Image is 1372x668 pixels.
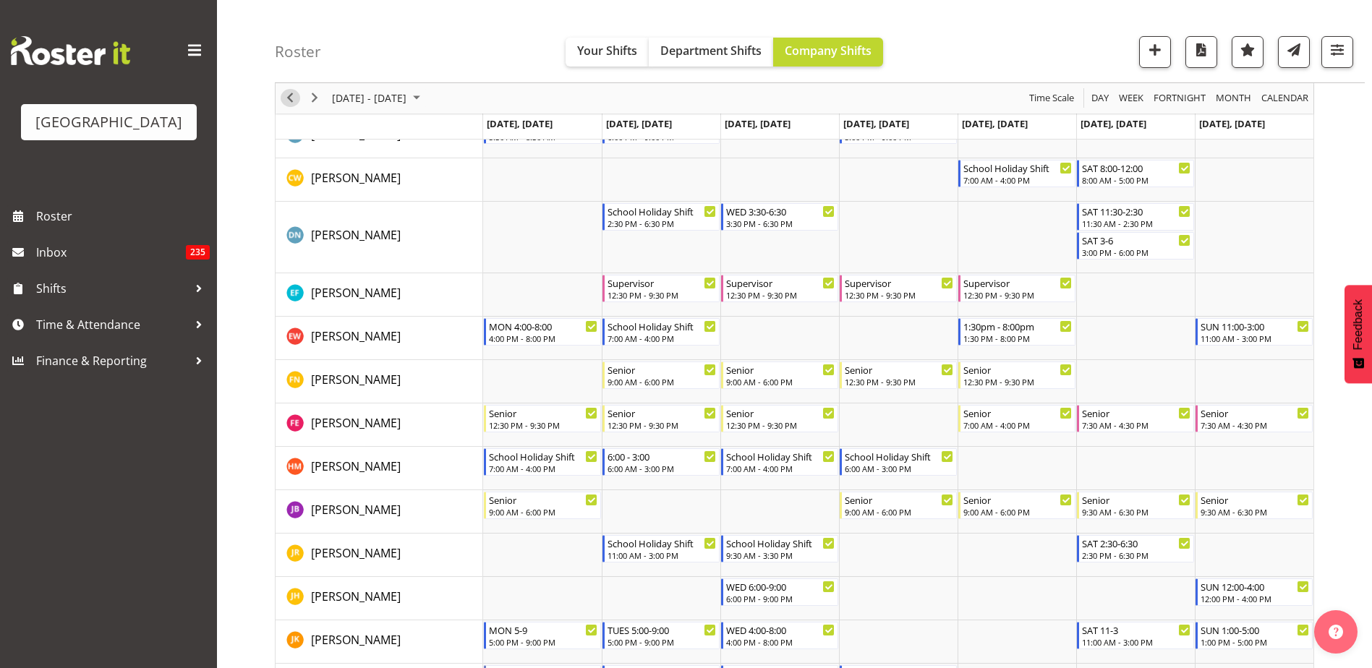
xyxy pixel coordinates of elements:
a: [PERSON_NAME] [311,631,401,648]
div: 12:00 PM - 4:00 PM [1201,593,1309,604]
span: Fortnight [1152,90,1207,108]
div: Jack Bailey"s event - Senior Begin From Friday, October 3, 2025 at 9:00:00 AM GMT+13:00 Ends At F... [958,492,1075,519]
div: WED 3:30-6:30 [726,204,835,218]
button: Time Scale [1027,90,1077,108]
div: Senior [963,406,1072,420]
img: Rosterit website logo [11,36,130,65]
h4: Roster [275,43,321,60]
span: Company Shifts [785,43,872,59]
div: Senior [726,406,835,420]
div: WED 4:00-8:00 [726,622,835,637]
div: 2:30 PM - 6:30 PM [608,218,716,229]
div: 9:00 AM - 6:00 PM [845,506,953,518]
div: TUES 5:00-9:00 [608,622,716,637]
button: Highlight an important date within the roster. [1232,36,1264,68]
span: Inbox [36,241,186,263]
span: Roster [36,205,210,227]
div: Senior [1082,492,1190,507]
td: Hamish McKenzie resource [276,447,483,490]
div: 7:30 AM - 4:30 PM [1201,419,1309,431]
div: SAT 8:00-12:00 [1082,160,1190,175]
div: Cain Wilson"s event - School Holiday Shift Begin From Friday, October 3, 2025 at 7:00:00 AM GMT+1... [958,160,1075,187]
div: 12:30 PM - 9:30 PM [845,289,953,301]
div: Joshua Keen"s event - SAT 11-3 Begin From Saturday, October 4, 2025 at 11:00:00 AM GMT+13:00 Ends... [1077,622,1194,649]
div: 9:30 AM - 3:30 PM [726,549,835,561]
span: [PERSON_NAME] [311,545,401,561]
td: Earl Foran resource [276,273,483,317]
div: 4:00 PM - 8:00 PM [489,333,597,344]
div: Joshua Keen"s event - MON 5-9 Begin From Monday, September 29, 2025 at 5:00:00 PM GMT+13:00 Ends ... [484,622,601,649]
a: [PERSON_NAME] [311,414,401,432]
div: 5:00 PM - 9:00 PM [489,636,597,648]
span: [PERSON_NAME] [311,632,401,648]
a: [PERSON_NAME] [311,284,401,301]
div: MON 4:00-8:00 [489,319,597,333]
span: [DATE], [DATE] [487,117,553,130]
div: 12:30 PM - 9:30 PM [489,419,597,431]
div: School Holiday Shift [845,449,953,463]
div: 9:30 AM - 6:30 PM [1082,506,1190,518]
a: [PERSON_NAME] [311,327,401,345]
div: 7:00 AM - 4:00 PM [608,333,716,344]
a: [PERSON_NAME] [311,544,401,562]
div: Sep 29 - Oct 05, 2025 [327,83,429,114]
div: 7:00 AM - 4:00 PM [963,174,1072,186]
button: Timeline Week [1117,90,1146,108]
div: SAT 11:30-2:30 [1082,204,1190,218]
div: Jack Bailey"s event - Senior Begin From Monday, September 29, 2025 at 9:00:00 AM GMT+13:00 Ends A... [484,492,601,519]
div: Senior [1201,406,1309,420]
td: Jayden Horsley resource [276,577,483,620]
div: Senior [1201,492,1309,507]
div: Finn Edwards"s event - Senior Begin From Saturday, October 4, 2025 at 7:30:00 AM GMT+13:00 Ends A... [1077,405,1194,432]
div: 1:30pm - 8:00pm [963,319,1072,333]
div: Senior [608,362,716,377]
div: Felix Nicholls"s event - Senior Begin From Wednesday, October 1, 2025 at 9:00:00 AM GMT+13:00 End... [721,361,838,389]
span: [PERSON_NAME] [311,415,401,431]
span: [PERSON_NAME] [311,502,401,518]
div: Senior [963,492,1072,507]
div: Senior [489,492,597,507]
div: School Holiday Shift [726,449,835,463]
span: [PERSON_NAME] [311,372,401,387]
div: 2:30 PM - 6:30 PM [1082,549,1190,561]
div: 12:30 PM - 9:30 PM [726,419,835,431]
span: [PERSON_NAME] [311,328,401,344]
div: Felix Nicholls"s event - Senior Begin From Thursday, October 2, 2025 at 12:30:00 PM GMT+13:00 End... [840,361,957,389]
div: School Holiday Shift [608,536,716,550]
div: Senior [608,406,716,420]
div: 12:30 PM - 9:30 PM [963,289,1072,301]
div: 5:00 PM - 9:00 PM [608,636,716,648]
div: Emily Wheeler"s event - MON 4:00-8:00 Begin From Monday, September 29, 2025 at 4:00:00 PM GMT+13:... [484,318,601,346]
div: Joshua Keen"s event - WED 4:00-8:00 Begin From Wednesday, October 1, 2025 at 4:00:00 PM GMT+13:00... [721,622,838,649]
div: Drew Nielsen"s event - School Holiday Shift Begin From Tuesday, September 30, 2025 at 2:30:00 PM ... [602,203,720,231]
div: Joshua Keen"s event - TUES 5:00-9:00 Begin From Tuesday, September 30, 2025 at 5:00:00 PM GMT+13:... [602,622,720,649]
div: 12:30 PM - 9:30 PM [963,376,1072,387]
div: SAT 11-3 [1082,622,1190,637]
button: Timeline Day [1089,90,1112,108]
span: Time Scale [1028,90,1075,108]
div: Hamish McKenzie"s event - School Holiday Shift Begin From Wednesday, October 1, 2025 at 7:00:00 A... [721,448,838,476]
div: 6:00 PM - 9:00 PM [726,593,835,604]
div: Jack Bailey"s event - Senior Begin From Saturday, October 4, 2025 at 9:30:00 AM GMT+13:00 Ends At... [1077,492,1194,519]
div: Hamish McKenzie"s event - School Holiday Shift Begin From Thursday, October 2, 2025 at 6:00:00 AM... [840,448,957,476]
div: previous period [278,83,302,114]
div: [GEOGRAPHIC_DATA] [35,111,182,133]
div: 6:00 - 3:00 [608,449,716,463]
div: 9:00 AM - 6:00 PM [489,506,597,518]
div: Drew Nielsen"s event - SAT 3-6 Begin From Saturday, October 4, 2025 at 3:00:00 PM GMT+13:00 Ends ... [1077,232,1194,260]
div: 7:00 AM - 4:00 PM [489,463,597,474]
div: Drew Nielsen"s event - SAT 11:30-2:30 Begin From Saturday, October 4, 2025 at 11:30:00 AM GMT+13:... [1077,203,1194,231]
button: Fortnight [1151,90,1209,108]
button: Next [305,90,325,108]
div: 1:30 PM - 8:00 PM [963,333,1072,344]
div: 9:00 AM - 6:00 PM [963,506,1072,518]
div: Joshua Keen"s event - SUN 1:00-5:00 Begin From Sunday, October 5, 2025 at 1:00:00 PM GMT+13:00 En... [1196,622,1313,649]
div: Senior [845,492,953,507]
div: School Holiday Shift [963,160,1072,175]
div: Cain Wilson"s event - SAT 8:00-12:00 Begin From Saturday, October 4, 2025 at 8:00:00 AM GMT+13:00... [1077,160,1194,187]
span: Time & Attendance [36,314,188,335]
span: [PERSON_NAME] [311,170,401,186]
div: 9:00 AM - 6:00 PM [608,376,716,387]
span: [DATE], [DATE] [843,117,909,130]
span: 235 [186,245,210,260]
